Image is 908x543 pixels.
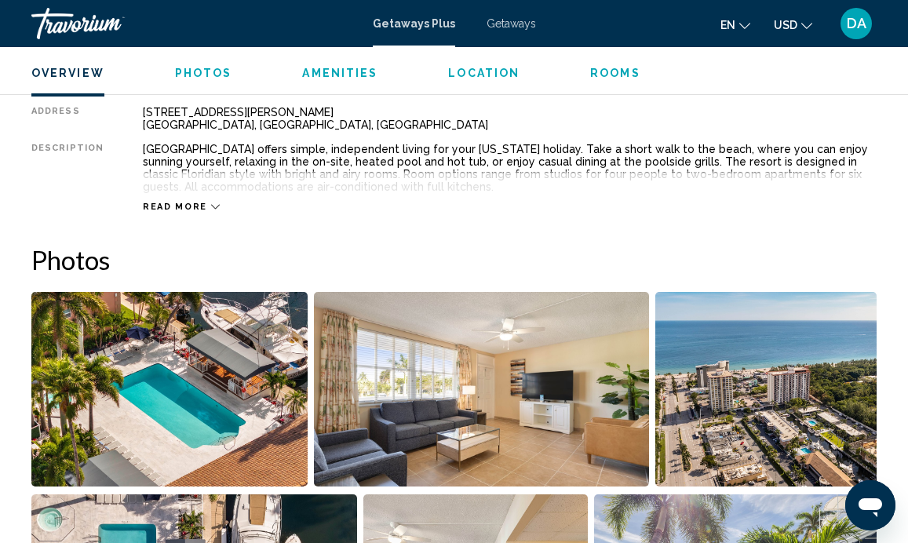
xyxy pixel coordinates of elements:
[175,67,232,79] span: Photos
[31,8,357,39] a: Travorium
[31,291,308,487] button: Open full-screen image slider
[774,19,797,31] span: USD
[143,106,877,131] div: [STREET_ADDRESS][PERSON_NAME] [GEOGRAPHIC_DATA], [GEOGRAPHIC_DATA], [GEOGRAPHIC_DATA]
[590,67,640,79] span: Rooms
[836,7,877,40] button: User Menu
[487,17,536,30] a: Getaways
[31,66,104,80] button: Overview
[143,202,207,212] span: Read more
[31,143,104,193] div: Description
[31,244,877,275] h2: Photos
[448,67,520,79] span: Location
[774,13,812,36] button: Change currency
[845,480,895,530] iframe: Button to launch messaging window
[847,16,866,31] span: DA
[302,66,377,80] button: Amenities
[655,291,877,487] button: Open full-screen image slider
[590,66,640,80] button: Rooms
[373,17,455,30] a: Getaways Plus
[31,106,104,131] div: Address
[302,67,377,79] span: Amenities
[175,66,232,80] button: Photos
[31,67,104,79] span: Overview
[143,201,220,213] button: Read more
[720,13,750,36] button: Change language
[720,19,735,31] span: en
[314,291,649,487] button: Open full-screen image slider
[448,66,520,80] button: Location
[143,143,877,193] div: [GEOGRAPHIC_DATA] offers simple, independent living for your [US_STATE] holiday. Take a short wal...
